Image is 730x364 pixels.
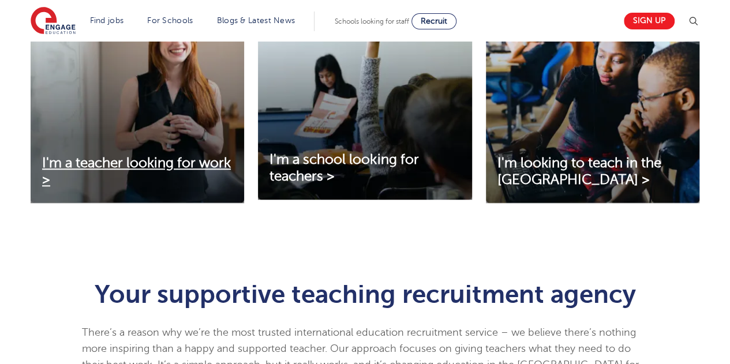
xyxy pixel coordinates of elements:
span: Schools looking for staff [335,17,409,25]
span: Recruit [421,17,447,25]
a: I'm a school looking for teachers > [258,152,471,185]
span: I'm a school looking for teachers > [269,152,418,184]
img: I'm looking to teach in the UK [486,10,699,203]
a: I'm looking to teach in the [GEOGRAPHIC_DATA] > [486,155,699,189]
a: I'm a teacher looking for work > [31,155,244,189]
h1: Your supportive teaching recruitment agency [82,282,648,307]
span: I'm a teacher looking for work > [42,155,231,187]
img: Engage Education [31,7,76,36]
a: Recruit [411,13,456,29]
img: I'm a school looking for teachers [258,10,471,200]
a: For Schools [147,16,193,25]
a: Find jobs [90,16,124,25]
span: I'm looking to teach in the [GEOGRAPHIC_DATA] > [497,155,661,187]
img: I'm a teacher looking for work [31,10,244,203]
a: Blogs & Latest News [217,16,295,25]
a: Sign up [624,13,675,29]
